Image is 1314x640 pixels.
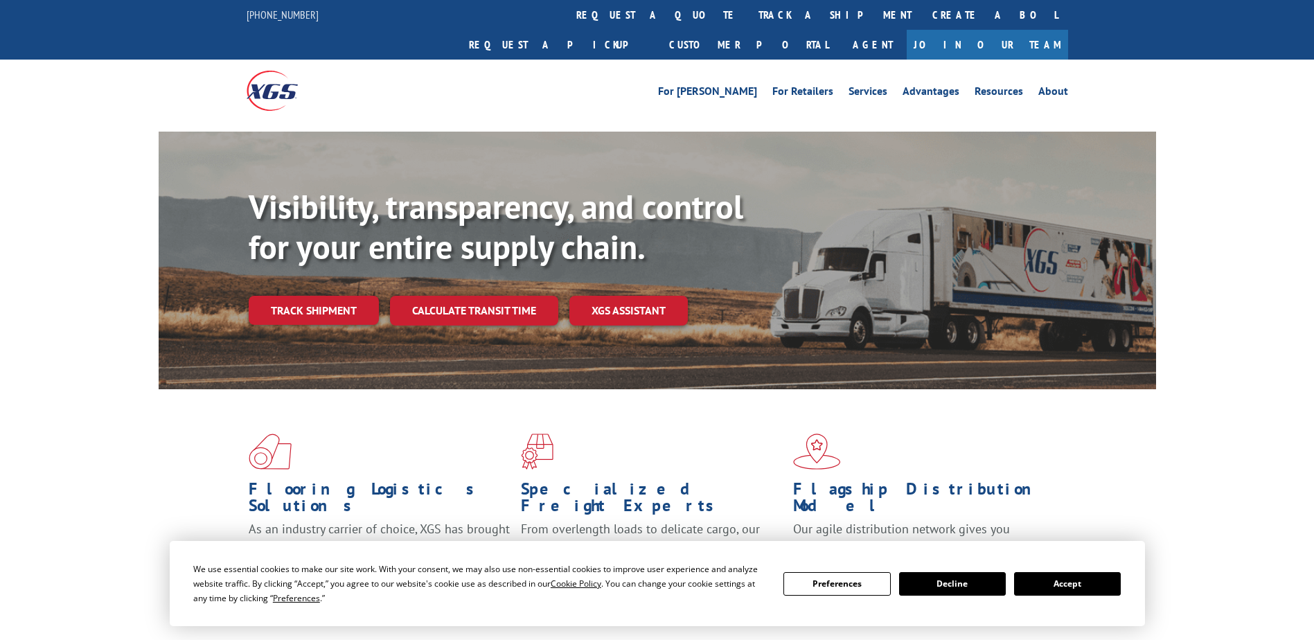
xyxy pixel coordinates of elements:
[249,185,743,268] b: Visibility, transparency, and control for your entire supply chain.
[658,86,757,101] a: For [PERSON_NAME]
[793,434,841,470] img: xgs-icon-flagship-distribution-model-red
[521,521,783,583] p: From overlength loads to delicate cargo, our experienced staff knows the best way to move your fr...
[249,481,510,521] h1: Flooring Logistics Solutions
[907,30,1068,60] a: Join Our Team
[772,86,833,101] a: For Retailers
[459,30,659,60] a: Request a pickup
[1014,572,1121,596] button: Accept
[521,481,783,521] h1: Specialized Freight Experts
[975,86,1023,101] a: Resources
[390,296,558,326] a: Calculate transit time
[659,30,839,60] a: Customer Portal
[273,592,320,604] span: Preferences
[247,8,319,21] a: [PHONE_NUMBER]
[849,86,887,101] a: Services
[249,434,292,470] img: xgs-icon-total-supply-chain-intelligence-red
[793,481,1055,521] h1: Flagship Distribution Model
[193,562,767,605] div: We use essential cookies to make our site work. With your consent, we may also use non-essential ...
[249,296,379,325] a: Track shipment
[839,30,907,60] a: Agent
[569,296,688,326] a: XGS ASSISTANT
[170,541,1145,626] div: Cookie Consent Prompt
[249,521,510,570] span: As an industry carrier of choice, XGS has brought innovation and dedication to flooring logistics...
[899,572,1006,596] button: Decline
[1038,86,1068,101] a: About
[793,521,1048,553] span: Our agile distribution network gives you nationwide inventory management on demand.
[903,86,959,101] a: Advantages
[551,578,601,589] span: Cookie Policy
[783,572,890,596] button: Preferences
[521,434,553,470] img: xgs-icon-focused-on-flooring-red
